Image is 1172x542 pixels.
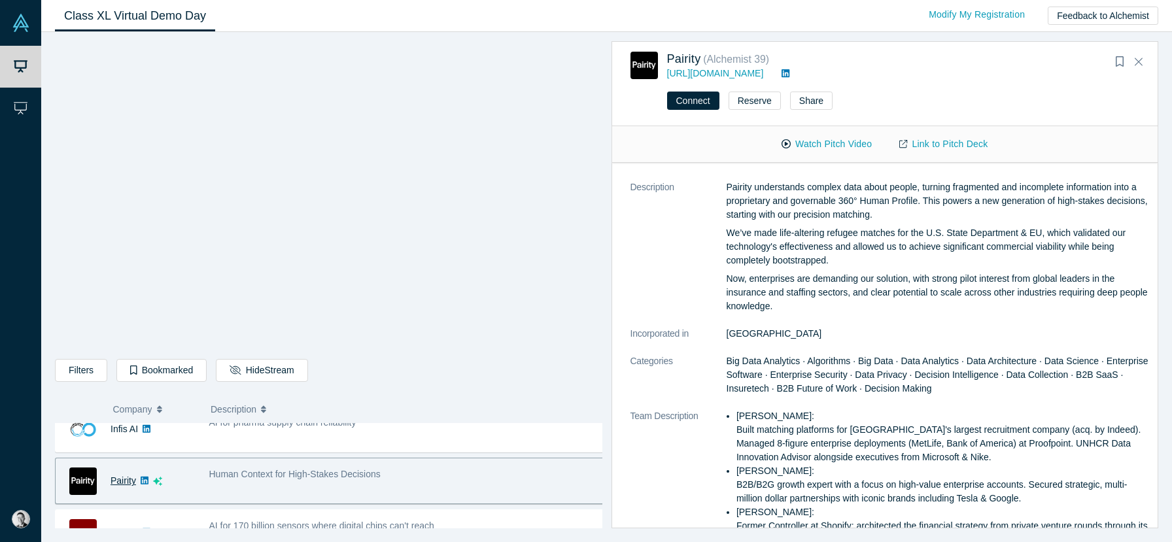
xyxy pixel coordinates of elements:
[211,396,256,423] span: Description
[211,396,593,423] button: Description
[729,92,781,110] button: Reserve
[216,359,307,382] button: HideStream
[113,396,152,423] span: Company
[727,272,1150,313] p: Now, enterprises are demanding our solution, with strong pilot interest from global leaders in th...
[1129,52,1148,73] button: Close
[630,180,727,327] dt: Description
[1048,7,1158,25] button: Feedback to Alchemist
[630,52,658,79] img: Pairity's Logo
[630,354,727,409] dt: Categories
[153,477,162,486] svg: dsa ai sparkles
[111,424,138,434] a: Infis AI
[209,469,381,479] span: Human Context for High-Stakes Decisions
[56,42,602,349] iframe: Alchemist Class XL Demo Day: Vault
[667,52,701,65] a: Pairity
[111,475,136,486] a: Pairity
[69,467,97,495] img: Pairity's Logo
[790,92,833,110] button: Share
[915,3,1039,26] a: Modify My Registration
[209,417,356,428] span: AI for pharma supply chain reliability
[111,527,138,537] a: Kaspix
[736,464,1149,505] li: [PERSON_NAME]: B2B/B2G growth expert with a focus on high-value enterprise accounts. Secured stra...
[667,92,719,110] button: Connect
[116,359,207,382] button: Bookmarked
[736,409,1149,464] li: [PERSON_NAME]: Built matching platforms for [GEOGRAPHIC_DATA]'s largest recruitment company (acq....
[727,180,1150,222] p: Pairity understands complex data about people, turning fragmented and incomplete information into...
[1111,53,1129,71] button: Bookmark
[727,356,1148,394] span: Big Data Analytics · Algorithms · Big Data · Data Analytics · Data Architecture · Data Science · ...
[727,327,1150,341] dd: [GEOGRAPHIC_DATA]
[69,416,97,443] img: Infis AI's Logo
[209,520,434,531] span: AI for 170 billion sensors where digital chips can't reach
[768,133,886,156] button: Watch Pitch Video
[667,68,764,78] a: [URL][DOMAIN_NAME]
[630,327,727,354] dt: Incorporated in
[12,510,30,528] img: Eric Shu's Account
[55,1,215,31] a: Class XL Virtual Demo Day
[703,54,769,65] small: ( Alchemist 39 )
[886,133,1001,156] a: Link to Pitch Deck
[113,396,198,423] button: Company
[55,359,107,382] button: Filters
[12,14,30,32] img: Alchemist Vault Logo
[727,226,1150,267] p: We’ve made life-altering refugee matches for the U.S. State Department & EU, which validated our ...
